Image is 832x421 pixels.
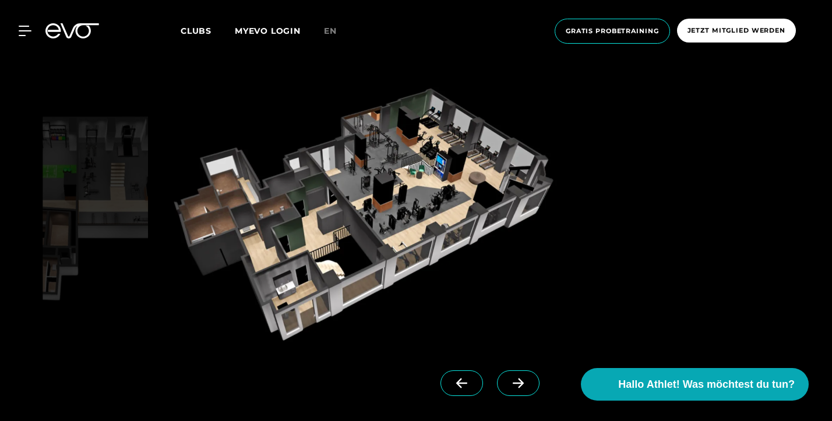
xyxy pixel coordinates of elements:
span: Hallo Athlet! Was möchtest du tun? [618,377,795,392]
img: evofitness [43,87,148,342]
a: en [324,24,351,38]
span: Clubs [181,26,211,36]
button: Hallo Athlet! Was möchtest du tun? [581,368,809,401]
span: Jetzt Mitglied werden [688,26,785,36]
a: Clubs [181,25,235,36]
span: Gratis Probetraining [566,26,659,36]
img: evofitness [153,87,574,342]
a: MYEVO LOGIN [235,26,301,36]
a: Gratis Probetraining [551,19,674,44]
span: en [324,26,337,36]
a: Jetzt Mitglied werden [674,19,799,44]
